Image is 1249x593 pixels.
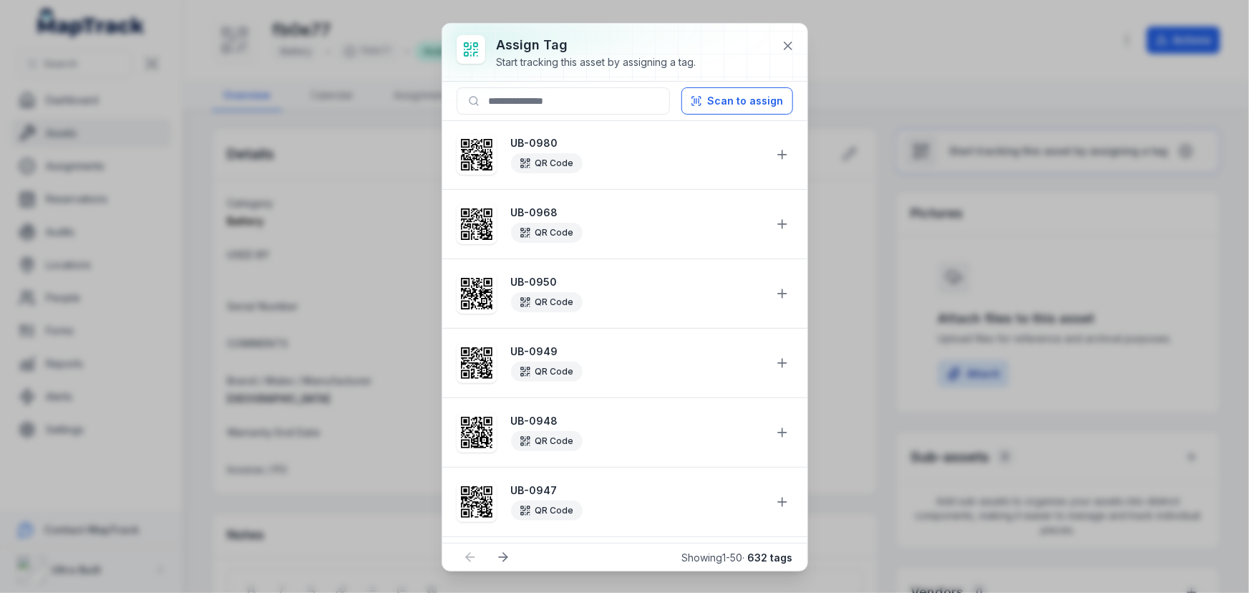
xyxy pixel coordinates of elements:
div: QR Code [511,362,583,382]
div: QR Code [511,501,583,521]
div: Start tracking this asset by assigning a tag. [497,55,696,69]
strong: 632 tags [748,551,793,564]
div: QR Code [511,431,583,451]
button: Scan to assign [681,87,793,115]
h3: Assign tag [497,35,696,55]
div: QR Code [511,292,583,312]
strong: UB-0949 [511,344,763,359]
strong: UB-0950 [511,275,763,289]
strong: UB-0948 [511,414,763,428]
strong: UB-0980 [511,136,763,150]
strong: UB-0947 [511,483,763,498]
strong: UB-0968 [511,206,763,220]
div: QR Code [511,223,583,243]
div: QR Code [511,153,583,173]
span: Showing 1 - 50 · [682,551,793,564]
